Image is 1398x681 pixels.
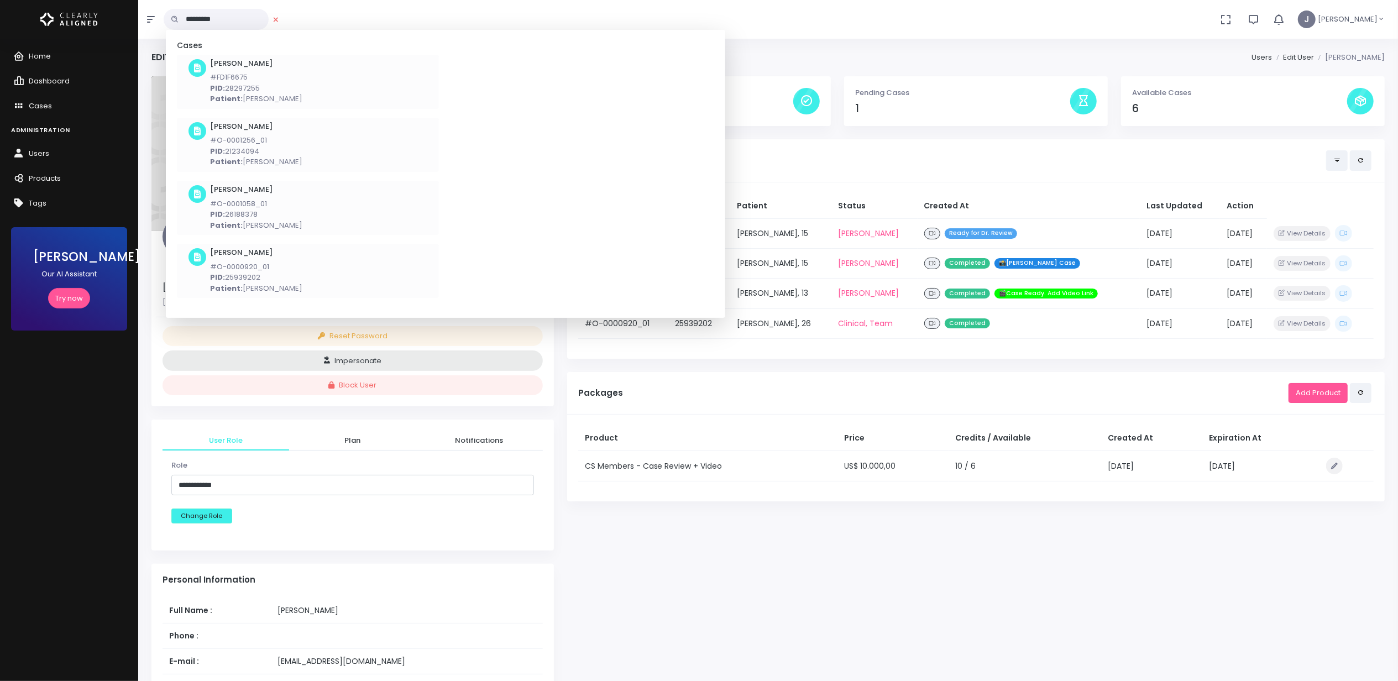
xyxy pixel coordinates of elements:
[210,93,302,104] p: [PERSON_NAME]
[177,41,439,50] h5: Cases
[1220,193,1267,219] th: Action
[837,426,949,451] th: Price
[210,220,243,231] b: Patient:
[831,193,918,219] th: Status
[271,598,542,624] td: [PERSON_NAME]
[163,648,271,674] th: E-mail :
[838,287,899,298] a: [PERSON_NAME]
[210,122,302,131] h6: [PERSON_NAME]
[210,283,243,294] b: Patient:
[210,146,225,156] b: PID:
[1283,52,1314,62] a: Edit User
[163,297,543,308] p: [EMAIL_ADDRESS][DOMAIN_NAME]
[210,248,302,257] h6: [PERSON_NAME]
[1140,308,1220,338] td: [DATE]
[29,173,61,184] span: Products
[210,185,302,194] h6: [PERSON_NAME]
[837,451,949,481] td: US$ 10.000,00
[838,228,899,239] a: [PERSON_NAME]
[1274,256,1331,271] button: View Details
[578,451,837,481] td: CS Members - Case Review + Video
[210,72,302,83] p: #FD1F6675
[949,426,1102,451] th: Credits / Available
[730,193,831,219] th: Patient
[210,59,302,68] h6: [PERSON_NAME]
[1202,451,1316,481] td: [DATE]
[1274,226,1331,241] button: View Details
[578,388,1289,398] h5: Packages
[1289,383,1348,404] a: Add Product
[33,249,105,264] h3: [PERSON_NAME]
[29,198,46,208] span: Tags
[210,135,302,146] p: #O-0001256_01
[171,509,232,523] button: Change Role
[1140,193,1220,219] th: Last Updated
[171,460,187,471] label: Role
[1140,218,1220,248] td: [DATE]
[1140,279,1220,308] td: [DATE]
[210,156,302,167] p: [PERSON_NAME]
[210,198,302,209] p: #O-0001058_01
[163,350,543,371] button: Impersonate
[578,308,669,338] td: #O-0000920_01
[210,209,225,219] b: PID:
[1102,426,1202,451] th: Created At
[151,52,194,62] h4: Edit User
[668,308,730,338] td: 25939202
[855,102,1070,115] h4: 1
[298,435,407,446] span: Plan
[271,648,542,674] td: [EMAIL_ADDRESS][DOMAIN_NAME]
[1132,102,1347,115] h4: 6
[210,272,302,283] p: 25939202
[1220,248,1267,278] td: [DATE]
[578,426,837,451] th: Product
[170,41,721,307] div: scrollable content
[855,87,1070,98] p: Pending Cases
[210,272,225,282] b: PID:
[1314,52,1385,63] li: [PERSON_NAME]
[29,148,49,159] span: Users
[1274,316,1331,331] button: View Details
[1102,451,1202,481] td: [DATE]
[578,156,1326,166] h5: Cases
[210,261,302,273] p: #O-0000920_01
[918,193,1140,219] th: Created At
[48,288,90,308] a: Try now
[1220,308,1267,338] td: [DATE]
[163,623,271,648] th: Phone :
[33,269,105,280] p: Our AI Assistant
[1252,52,1273,62] a: Users
[210,209,302,220] p: 26188378
[1132,87,1347,98] p: Available Cases
[163,598,271,624] th: Full Name :
[1274,286,1331,301] button: View Details
[730,218,831,248] td: [PERSON_NAME], 15
[29,76,70,86] span: Dashboard
[163,375,543,396] button: Block User
[1318,14,1378,25] span: [PERSON_NAME]
[163,575,543,585] h4: Personal Information
[994,289,1098,299] span: 🎬Case Ready. Add Video Link
[994,258,1080,269] span: 📸[PERSON_NAME] Case
[163,326,543,347] button: Reset Password
[838,258,899,269] a: [PERSON_NAME]
[1220,218,1267,248] td: [DATE]
[730,279,831,308] td: [PERSON_NAME], 13
[945,228,1017,239] span: Ready for Dr. Review
[210,156,243,167] b: Patient:
[1220,279,1267,308] td: [DATE]
[171,435,280,446] span: User Role
[163,217,202,256] span: CC
[29,51,51,61] span: Home
[945,258,990,269] span: Completed
[1140,248,1220,278] td: [DATE]
[29,101,52,111] span: Cases
[210,220,302,231] p: [PERSON_NAME]
[945,289,990,299] span: Completed
[210,283,302,294] p: [PERSON_NAME]
[1298,11,1316,28] span: J
[40,8,98,31] img: Logo Horizontal
[425,435,533,446] span: Notifications
[210,93,243,104] b: Patient:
